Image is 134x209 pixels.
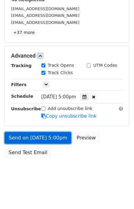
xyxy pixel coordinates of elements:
label: Add unsubscribe link [48,105,93,112]
strong: Tracking [11,63,32,68]
a: Copy unsubscribe link [41,113,97,119]
small: [EMAIL_ADDRESS][DOMAIN_NAME] [11,13,79,18]
label: UTM Codes [93,62,117,69]
span: [DATE] 5:00pm [41,94,76,100]
small: [EMAIL_ADDRESS][DOMAIN_NAME] [11,6,79,11]
strong: Unsubscribe [11,106,41,111]
small: [EMAIL_ADDRESS][DOMAIN_NAME] [11,20,79,25]
iframe: Chat Widget [103,180,134,209]
a: +37 more [11,29,37,36]
h5: Advanced [11,52,123,59]
label: Track Opens [48,62,74,69]
a: Preview [73,132,100,144]
strong: Filters [11,82,27,87]
a: Send on [DATE] 5:00pm [5,132,71,144]
label: Track Clicks [48,70,73,76]
a: Send Test Email [5,147,51,158]
strong: Schedule [11,94,33,99]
